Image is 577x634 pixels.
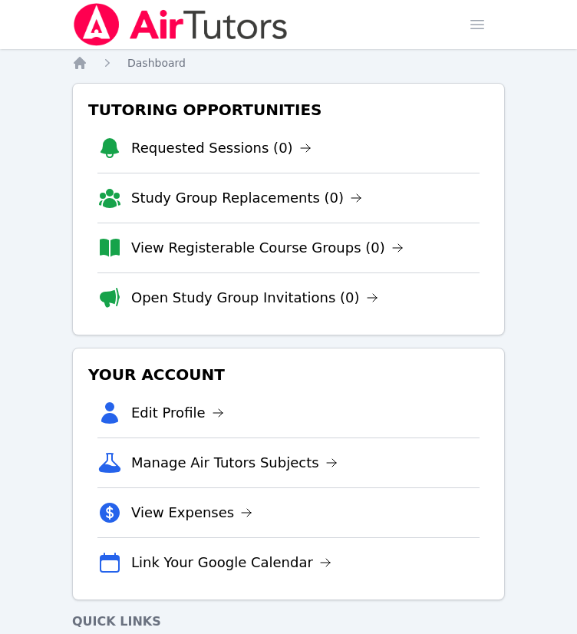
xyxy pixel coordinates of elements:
a: Manage Air Tutors Subjects [131,452,338,474]
a: Dashboard [127,55,186,71]
a: Link Your Google Calendar [131,552,331,573]
a: Edit Profile [131,402,224,424]
a: View Registerable Course Groups (0) [131,237,404,259]
h3: Tutoring Opportunities [85,96,492,124]
span: Dashboard [127,57,186,69]
img: Air Tutors [72,3,289,46]
a: Requested Sessions (0) [131,137,312,159]
a: Open Study Group Invitations (0) [131,287,378,309]
h4: Quick Links [72,613,505,631]
nav: Breadcrumb [72,55,505,71]
a: Study Group Replacements (0) [131,187,362,209]
a: View Expenses [131,502,252,523]
h3: Your Account [85,361,492,388]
